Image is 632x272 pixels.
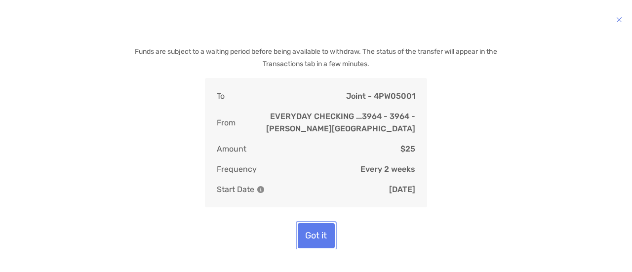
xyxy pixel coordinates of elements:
p: To [217,90,225,102]
p: Joint - 4PW05001 [346,90,415,102]
button: Got it [298,223,335,248]
p: From [217,110,236,135]
p: EVERYDAY CHECKING ...3964 - 3964 - [PERSON_NAME][GEOGRAPHIC_DATA] [236,110,415,135]
p: Every 2 weeks [360,163,415,175]
p: Amount [217,143,246,155]
p: [DATE] [389,183,415,195]
p: Frequency [217,163,257,175]
p: $25 [400,143,415,155]
p: Funds are subject to a waiting period before being available to withdraw. The status of the trans... [131,45,501,70]
p: Start Date [217,183,264,195]
img: Information Icon [257,186,264,193]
